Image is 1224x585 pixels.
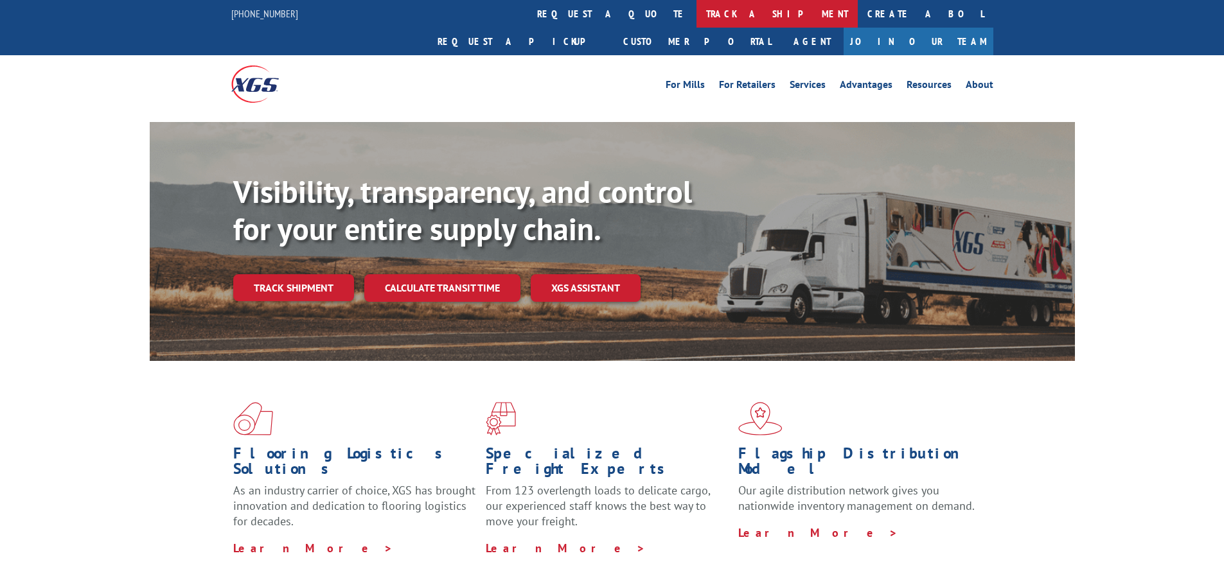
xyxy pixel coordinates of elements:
b: Visibility, transparency, and control for your entire supply chain. [233,171,692,249]
h1: Specialized Freight Experts [486,446,729,483]
h1: Flagship Distribution Model [738,446,981,483]
span: As an industry carrier of choice, XGS has brought innovation and dedication to flooring logistics... [233,483,475,528]
a: Agent [781,28,844,55]
span: Our agile distribution network gives you nationwide inventory management on demand. [738,483,975,513]
a: About [966,80,993,94]
img: xgs-icon-flagship-distribution-model-red [738,402,783,435]
a: Track shipment [233,274,354,301]
a: Learn More > [233,541,393,555]
a: Join Our Team [844,28,993,55]
a: Learn More > [486,541,646,555]
a: Services [790,80,826,94]
a: Learn More > [738,525,898,540]
p: From 123 overlength loads to delicate cargo, our experienced staff knows the best way to move you... [486,483,729,540]
a: Calculate transit time [364,274,520,302]
a: Customer Portal [614,28,781,55]
a: For Retailers [719,80,776,94]
a: For Mills [666,80,705,94]
a: Resources [907,80,952,94]
a: Request a pickup [428,28,614,55]
h1: Flooring Logistics Solutions [233,446,476,483]
img: xgs-icon-total-supply-chain-intelligence-red [233,402,273,435]
a: Advantages [840,80,892,94]
img: xgs-icon-focused-on-flooring-red [486,402,516,435]
a: XGS ASSISTANT [531,274,641,302]
a: [PHONE_NUMBER] [231,7,298,20]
